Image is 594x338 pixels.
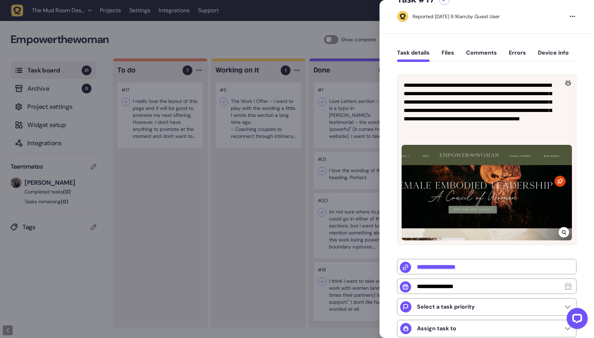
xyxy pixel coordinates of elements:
div: Reported [DATE] 8.16am, [412,13,467,20]
img: Guest User [397,11,408,22]
p: Select a task priority [417,303,475,310]
button: Comments [466,49,497,62]
div: by Guest User [412,13,500,20]
iframe: LiveChat chat widget [561,305,590,335]
button: Task details [397,49,430,62]
button: Device info [538,49,569,62]
button: Errors [509,49,526,62]
p: Assign task to [417,325,456,332]
button: Files [442,49,454,62]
